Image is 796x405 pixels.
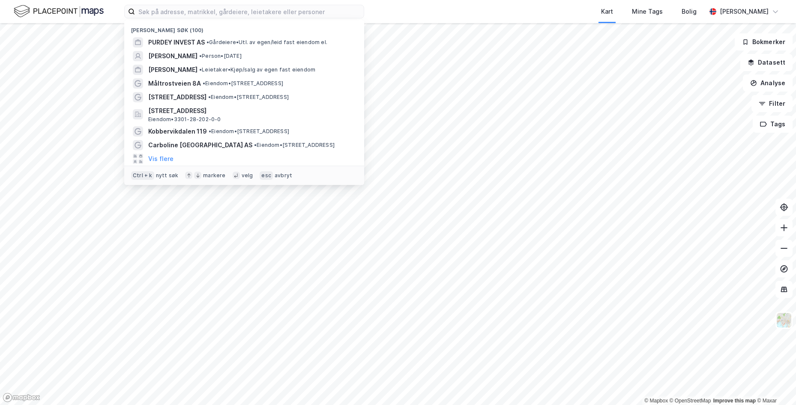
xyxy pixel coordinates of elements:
[713,398,756,404] a: Improve this map
[601,6,613,17] div: Kart
[148,65,198,75] span: [PERSON_NAME]
[148,116,221,123] span: Eiendom • 3301-28-202-0-0
[199,66,315,73] span: Leietaker • Kjøp/salg av egen fast eiendom
[743,74,793,92] button: Analyse
[203,80,283,87] span: Eiendom • [STREET_ADDRESS]
[203,80,205,86] span: •
[740,54,793,71] button: Datasett
[3,393,40,402] a: Mapbox homepage
[148,37,205,48] span: PURDEY INVEST AS
[148,140,252,150] span: Carboline [GEOGRAPHIC_DATA] AS
[753,364,796,405] iframe: Chat Widget
[254,142,335,149] span: Eiendom • [STREET_ADDRESS]
[275,172,292,179] div: avbryt
[751,95,793,112] button: Filter
[131,171,154,180] div: Ctrl + k
[135,5,364,18] input: Søk på adresse, matrikkel, gårdeiere, leietakere eller personer
[670,398,711,404] a: OpenStreetMap
[260,171,273,180] div: esc
[682,6,697,17] div: Bolig
[203,172,225,179] div: markere
[14,4,104,19] img: logo.f888ab2527a4732fd821a326f86c7f29.svg
[206,39,209,45] span: •
[644,398,668,404] a: Mapbox
[124,20,364,36] div: [PERSON_NAME] søk (100)
[735,33,793,51] button: Bokmerker
[208,94,211,100] span: •
[148,92,206,102] span: [STREET_ADDRESS]
[148,78,201,89] span: Måltrostveien 8A
[148,154,174,164] button: Vis flere
[242,172,253,179] div: velg
[206,39,327,46] span: Gårdeiere • Utl. av egen/leid fast eiendom el.
[199,66,202,73] span: •
[753,116,793,133] button: Tags
[199,53,242,60] span: Person • [DATE]
[254,142,257,148] span: •
[632,6,663,17] div: Mine Tags
[209,128,211,134] span: •
[720,6,769,17] div: [PERSON_NAME]
[776,312,792,328] img: Z
[148,106,354,116] span: [STREET_ADDRESS]
[208,94,289,101] span: Eiendom • [STREET_ADDRESS]
[148,126,207,137] span: Kobbervikdalen 119
[148,51,198,61] span: [PERSON_NAME]
[199,53,202,59] span: •
[156,172,179,179] div: nytt søk
[209,128,289,135] span: Eiendom • [STREET_ADDRESS]
[753,364,796,405] div: Kontrollprogram for chat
